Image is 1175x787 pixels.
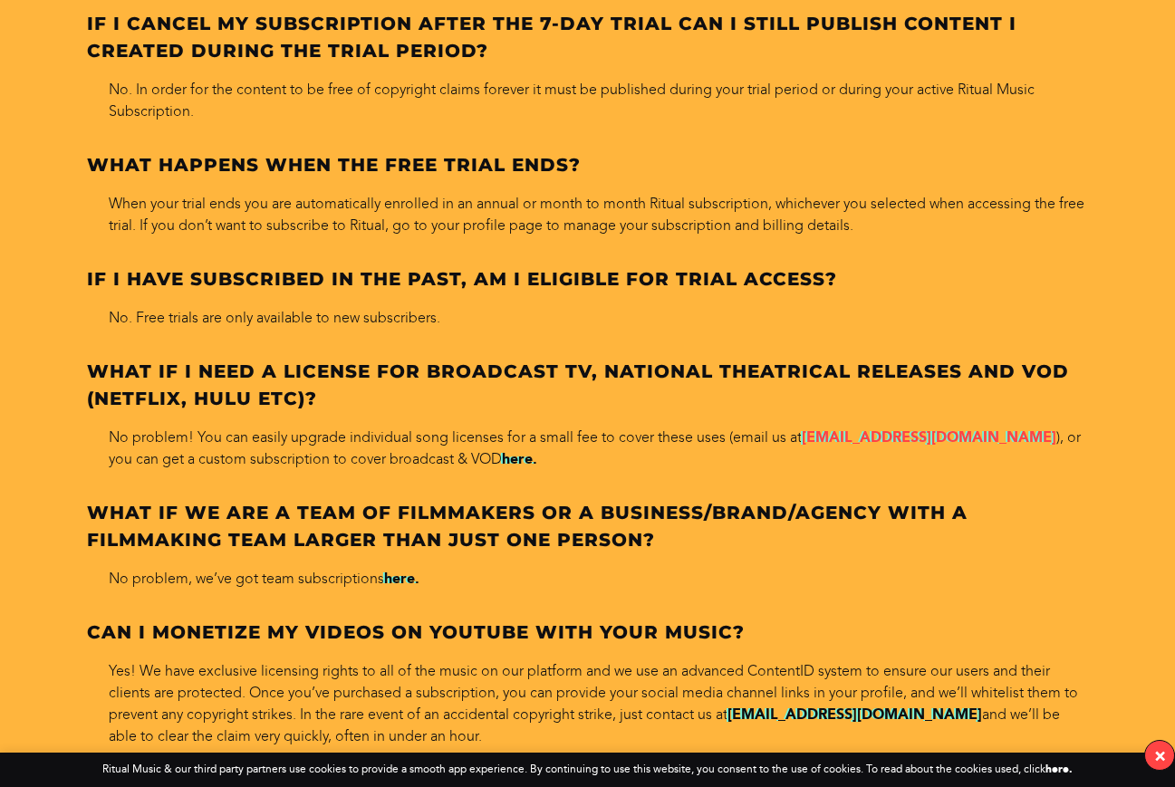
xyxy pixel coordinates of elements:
[87,568,1088,590] p: No problem, we’ve got team subscriptions
[1154,745,1166,766] div: ×
[87,10,1088,64] h5: If I cancel my subscription after the 7-day trial can I still publish content I created during th...
[87,619,1088,646] h5: Can I monetize my videos on YouTube with your music?
[87,358,1088,412] h5: What if I need a license for broadcast TV, national theatrical releases and VOD (Netflix, Hulu etc)?
[87,307,1088,329] p: No. Free trials are only available to new subscribers.
[1045,763,1073,775] a: here.
[384,570,419,587] a: here.
[87,193,1088,236] p: When your trial ends you are automatically enrolled in an annual or month to month Ritual subscri...
[87,499,1088,553] h5: What if we are a team of filmmakers or a business/brand/agency with a filmmaking team larger than...
[87,79,1088,122] p: No. In order for the content to be free of copyright claims forever it must be published during y...
[87,660,1088,747] p: Yes! We have exclusive licensing rights to all of the music on our platform and we use an advance...
[727,705,982,723] a: [EMAIL_ADDRESS][DOMAIN_NAME]
[502,450,537,467] a: here.
[87,427,1088,470] p: No problem! You can easily upgrade individual song licenses for a small fee to cover these uses (...
[802,428,1056,446] a: [EMAIL_ADDRESS][DOMAIN_NAME]
[87,151,1088,178] h5: What happens when the free trial ends?
[87,265,1088,293] h5: If I have subscribed in the past, am I eligible for trial access?
[102,763,1073,776] div: Ritual Music & our third party partners use cookies to provide a smooth app experience. By contin...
